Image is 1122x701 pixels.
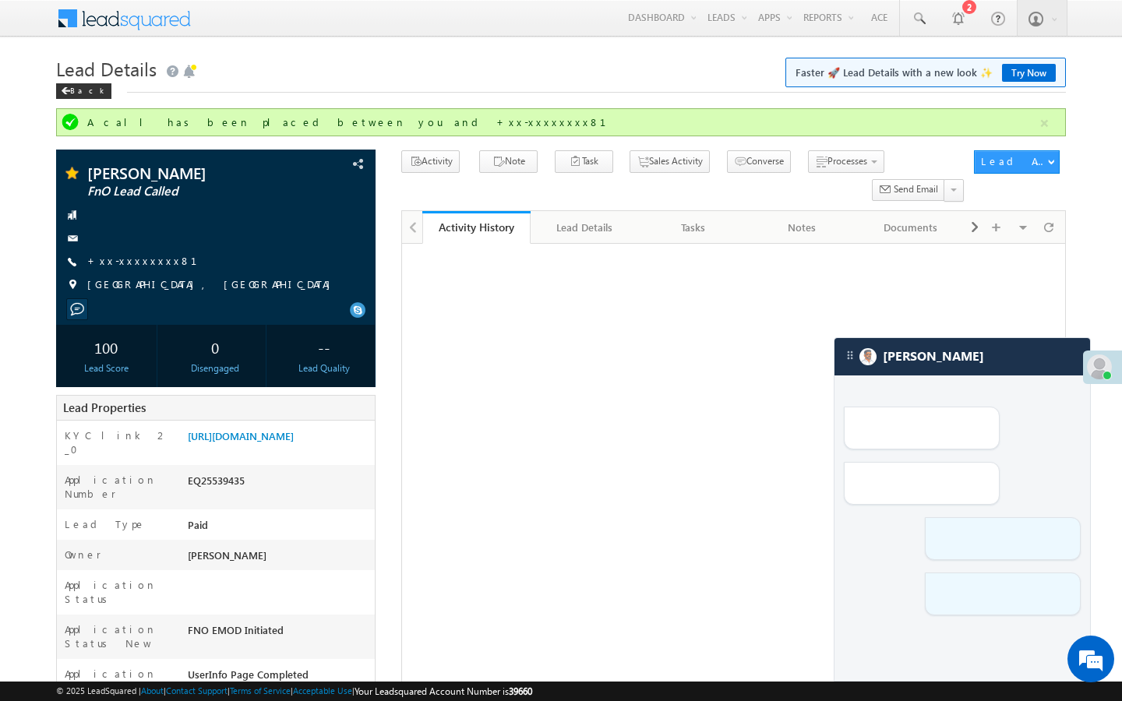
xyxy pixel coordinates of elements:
[87,254,216,267] a: +xx-xxxxxxxx81
[434,220,520,234] div: Activity History
[184,473,375,495] div: EQ25539435
[188,429,294,442] a: [URL][DOMAIN_NAME]
[857,211,966,244] a: Documents
[748,211,857,244] a: Notes
[184,622,375,644] div: FNO EMOD Initiated
[166,685,228,696] a: Contact Support
[60,333,153,361] div: 100
[184,667,375,689] div: UserInfo Page Completed
[188,548,266,562] span: [PERSON_NAME]
[894,182,938,196] span: Send Email
[834,337,1091,682] div: carter-dragCarter[PERSON_NAME]
[141,685,164,696] a: About
[1002,64,1056,82] a: Try Now
[531,211,640,244] a: Lead Details
[87,165,284,181] span: [PERSON_NAME]
[883,349,984,364] span: Carter
[65,473,172,501] label: Application Number
[543,218,626,237] div: Lead Details
[808,150,884,173] button: Processes
[278,361,371,375] div: Lead Quality
[87,184,284,199] span: FnO Lead Called
[844,349,856,361] img: carter-drag
[56,684,532,699] span: © 2025 LeadSquared | | | | |
[56,56,157,81] span: Lead Details
[401,150,460,173] button: Activity
[727,150,791,173] button: Converse
[872,179,945,202] button: Send Email
[981,154,1047,168] div: Lead Actions
[230,685,291,696] a: Terms of Service
[87,277,338,293] span: [GEOGRAPHIC_DATA], [GEOGRAPHIC_DATA]
[479,150,538,173] button: Note
[65,578,172,606] label: Application Status
[974,150,1060,174] button: Lead Actions
[509,685,532,697] span: 39660
[796,65,1056,80] span: Faster 🚀 Lead Details with a new look ✨
[65,517,146,531] label: Lead Type
[293,685,352,696] a: Acceptable Use
[859,348,877,365] img: Carter
[278,333,371,361] div: --
[169,333,262,361] div: 0
[827,155,867,167] span: Processes
[87,115,1038,129] div: A call has been placed between you and +xx-xxxxxxxx81
[640,211,749,244] a: Tasks
[65,548,101,562] label: Owner
[65,428,172,456] label: KYC link 2_0
[184,517,375,539] div: Paid
[63,400,146,415] span: Lead Properties
[630,150,710,173] button: Sales Activity
[870,218,952,237] div: Documents
[56,83,111,99] div: Back
[355,685,532,697] span: Your Leadsquared Account Number is
[60,361,153,375] div: Lead Score
[760,218,843,237] div: Notes
[56,83,119,96] a: Back
[65,622,172,650] label: Application Status New
[422,211,531,244] a: Activity History
[652,218,735,237] div: Tasks
[169,361,262,375] div: Disengaged
[555,150,613,173] button: Task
